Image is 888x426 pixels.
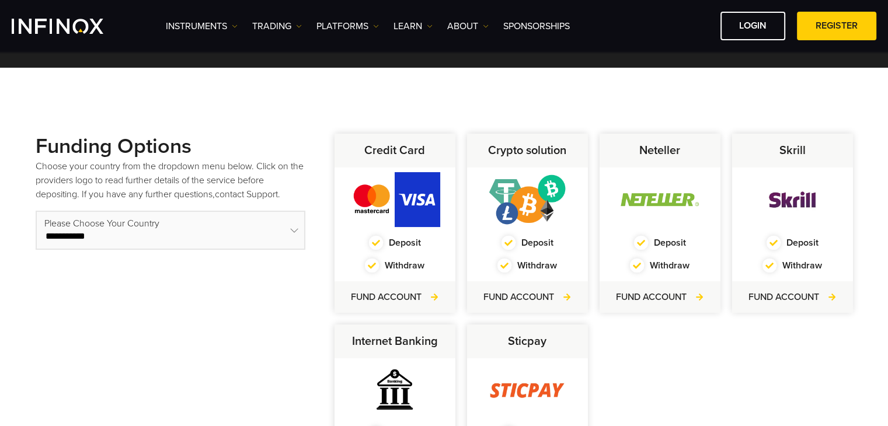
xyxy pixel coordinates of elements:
div: Withdraw [600,259,720,273]
img: credit_card.webp [349,172,440,227]
div: Deposit [335,236,455,250]
a: PLATFORMS [316,19,379,33]
img: neteller.webp [614,172,705,227]
a: FUND ACCOUNT [748,290,837,304]
div: Deposit [467,236,588,250]
a: SPONSORSHIPS [503,19,570,33]
p: Choose your country from the dropdown menu below. Click on the providers logo to read further det... [36,159,305,201]
a: TRADING [252,19,302,33]
a: LOGIN [720,12,785,40]
div: Withdraw [467,259,588,273]
img: skrill.webp [747,172,838,227]
a: INFINOX Logo [12,19,131,34]
img: sticpay.webp [482,363,573,418]
a: FUND ACCOUNT [351,290,439,304]
a: Instruments [166,19,238,33]
img: internet_banking.webp [349,363,440,418]
strong: Neteller [639,144,680,158]
div: Deposit [732,236,853,250]
strong: Internet Banking [352,334,438,348]
strong: Skrill [779,144,806,158]
a: Learn [393,19,433,33]
a: REGISTER [797,12,876,40]
strong: Sticpay [508,334,546,348]
a: contact Support [215,188,278,200]
img: crypto_solution.webp [482,172,573,227]
strong: Crypto solution [488,144,566,158]
a: FUND ACCOUNT [483,290,572,304]
strong: Funding Options [36,134,191,159]
div: Withdraw [732,259,853,273]
div: Deposit [600,236,720,250]
strong: Credit Card [364,144,425,158]
a: ABOUT [447,19,489,33]
div: Withdraw [335,259,455,273]
a: FUND ACCOUNT [616,290,704,304]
